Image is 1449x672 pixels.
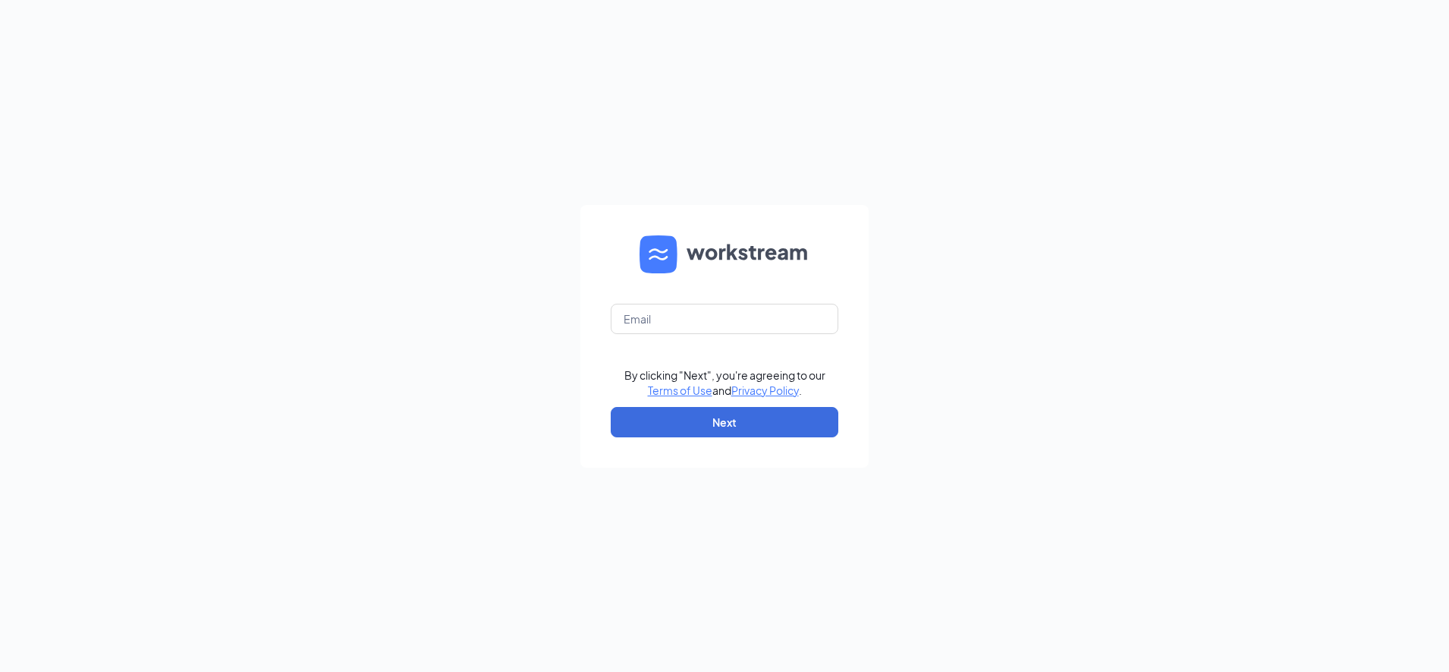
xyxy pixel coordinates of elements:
div: By clicking "Next", you're agreeing to our and . [624,368,825,398]
button: Next [611,407,838,437]
input: Email [611,304,838,334]
img: WS logo and Workstream text [640,235,809,273]
a: Terms of Use [648,383,712,397]
a: Privacy Policy [731,383,799,397]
